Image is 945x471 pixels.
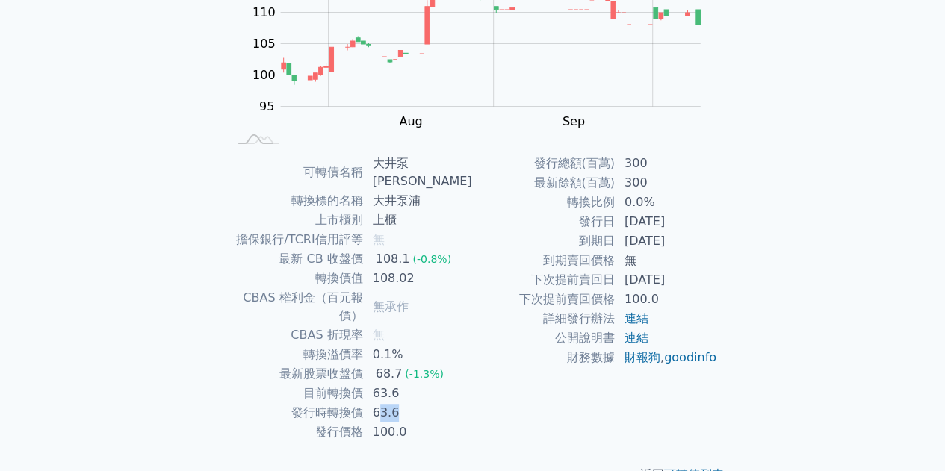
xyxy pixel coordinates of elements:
[616,251,718,270] td: 無
[364,191,473,210] td: 大井泵浦
[473,193,616,212] td: 轉換比例
[252,5,276,19] tspan: 110
[364,422,473,442] td: 100.0
[625,331,648,345] a: 連結
[228,422,364,442] td: 發行價格
[616,231,718,251] td: [DATE]
[364,345,473,364] td: 0.1%
[364,269,473,288] td: 108.02
[252,37,276,51] tspan: 105
[228,288,364,325] td: CBAS 權利金（百元報價）
[473,231,616,251] td: 到期日
[563,114,585,128] tspan: Sep
[473,251,616,270] td: 到期賣回價格
[364,154,473,191] td: 大井泵[PERSON_NAME]
[405,368,444,380] span: (-1.3%)
[228,191,364,210] td: 轉換標的名稱
[228,384,364,403] td: 目前轉換價
[625,311,648,325] a: 連結
[373,299,409,314] span: 無承作
[473,173,616,193] td: 最新餘額(百萬)
[373,365,406,383] div: 68.7
[228,364,364,384] td: 最新股票收盤價
[228,210,364,230] td: 上市櫃別
[616,154,718,173] td: 300
[399,114,422,128] tspan: Aug
[228,249,364,269] td: 最新 CB 收盤價
[373,250,413,268] div: 108.1
[364,403,473,422] td: 63.6
[252,68,276,82] tspan: 100
[616,212,718,231] td: [DATE]
[616,348,718,367] td: ,
[364,384,473,403] td: 63.6
[228,345,364,364] td: 轉換溢價率
[228,325,364,345] td: CBAS 折現率
[473,154,616,173] td: 發行總額(百萬)
[364,210,473,230] td: 上櫃
[228,403,364,422] td: 發行時轉換價
[616,193,718,212] td: 0.0%
[664,350,716,364] a: goodinfo
[473,328,616,348] td: 公開說明書
[473,270,616,290] td: 下次提前賣回日
[473,348,616,367] td: 財務數據
[616,270,718,290] td: [DATE]
[625,350,660,364] a: 財報狗
[473,309,616,328] td: 詳細發行辦法
[473,290,616,309] td: 下次提前賣回價格
[412,253,451,265] span: (-0.8%)
[228,269,364,288] td: 轉換價值
[259,99,274,113] tspan: 95
[616,290,718,309] td: 100.0
[373,328,385,342] span: 無
[473,212,616,231] td: 發行日
[373,232,385,246] span: 無
[228,154,364,191] td: 可轉債名稱
[228,230,364,249] td: 擔保銀行/TCRI信用評等
[616,173,718,193] td: 300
